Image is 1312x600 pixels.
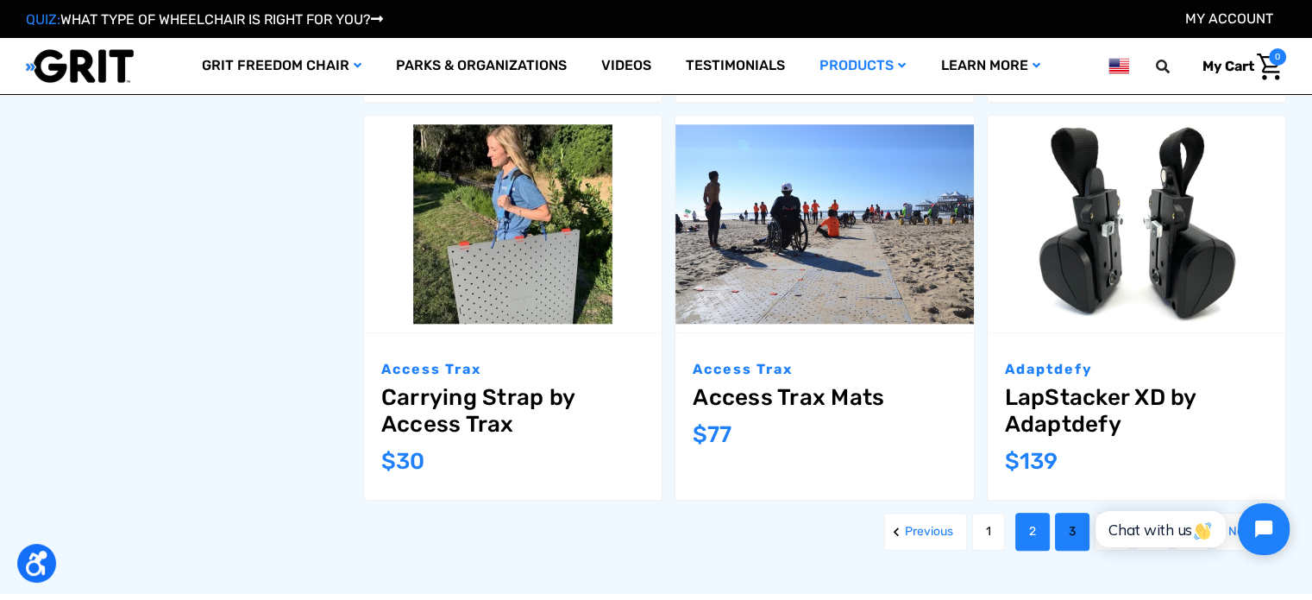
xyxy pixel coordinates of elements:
[344,513,1286,551] nav: pagination
[1005,448,1058,475] span: $139
[1269,48,1286,66] span: 0
[802,38,923,94] a: Products
[1190,48,1286,85] a: Cart with 0 items
[988,116,1285,332] a: LapStacker XD by Adaptdefy,$139.00
[381,359,644,380] p: Access Trax
[379,38,584,94] a: Parks & Organizations
[1055,513,1089,551] a: Page 3 of 6
[381,384,644,438] a: Carrying Strap by Access Trax,$30.00
[693,359,956,380] p: Access Trax
[364,124,662,323] img: Carrying Strap by Access Trax
[884,513,967,551] a: Previous
[1005,384,1268,438] a: LapStacker XD by Adaptdefy,$139.00
[1077,489,1304,570] iframe: Tidio Chat
[185,38,379,94] a: GRIT Freedom Chair
[1257,54,1282,80] img: Cart
[923,38,1057,94] a: Learn More
[364,116,662,332] a: Carrying Strap by Access Trax,$30.00
[669,38,802,94] a: Testimonials
[693,384,956,411] a: Access Trax Mats,$77.00
[1202,58,1254,74] span: My Cart
[26,11,383,28] a: QUIZ:WHAT TYPE OF WHEELCHAIR IS RIGHT FOR YOU?
[1108,55,1129,77] img: us.png
[988,116,1285,332] img: LapStacker XD by Adaptdefy
[1015,513,1050,551] a: Page 2 of 6
[584,38,669,94] a: Videos
[26,48,134,84] img: GRIT All-Terrain Wheelchair and Mobility Equipment
[675,116,973,332] a: Access Trax Mats,$77.00
[972,513,1005,551] a: Page 1 of 6
[26,11,60,28] span: QUIZ:
[675,124,973,323] img: Access Trax Mats
[1164,48,1190,85] input: Search
[381,448,424,475] span: $30
[1005,359,1268,380] p: Adaptdefy
[693,421,731,448] span: $77
[1185,10,1273,27] a: Account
